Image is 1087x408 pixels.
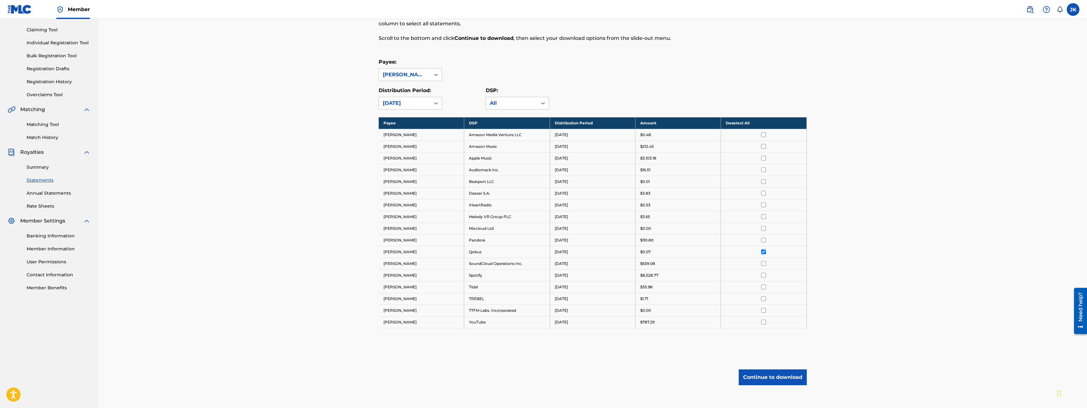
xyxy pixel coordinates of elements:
td: [DATE] [550,199,635,211]
td: Spotify [464,269,550,281]
label: Payee: [379,59,396,65]
div: Help [1040,3,1053,16]
img: search [1026,6,1034,13]
iframe: Resource Center [1069,286,1087,336]
p: $3.83 [640,191,650,196]
img: help [1043,6,1050,13]
a: Registration History [27,78,91,85]
td: Melody VR Group PLC [464,211,550,223]
a: Member Benefits [27,285,91,291]
img: Royalties [8,148,15,156]
button: Continue to download [739,369,807,385]
td: [DATE] [550,211,635,223]
p: $0.48 [640,132,651,138]
img: Matching [8,106,16,113]
td: [PERSON_NAME] [379,316,464,328]
p: $639.08 [640,261,655,267]
td: [DATE] [550,234,635,246]
a: User Permissions [27,259,91,265]
a: Summary [27,164,91,171]
td: [DATE] [550,304,635,316]
img: Member Settings [8,217,15,225]
a: Statements [27,177,91,184]
a: Matching Tool [27,121,91,128]
p: $212.45 [640,144,654,149]
td: [DATE] [550,141,635,152]
td: [PERSON_NAME] [379,246,464,258]
span: Member [68,6,90,13]
img: expand [83,148,91,156]
a: Banking Information [27,233,91,239]
span: Member Settings [20,217,65,225]
iframe: Chat Widget [1055,378,1087,408]
a: Individual Registration Tool [27,40,91,46]
p: $787.29 [640,319,654,325]
td: [PERSON_NAME] [379,199,464,211]
td: [DATE] [550,187,635,199]
td: TREBEL [464,293,550,304]
a: Bulk Registration Tool [27,53,91,59]
td: TTFM Labs, Incorporated [464,304,550,316]
td: [PERSON_NAME] [379,281,464,293]
a: Rate Sheets [27,203,91,210]
td: [PERSON_NAME] [379,223,464,234]
label: DSP: [486,87,498,93]
td: [PERSON_NAME] [379,293,464,304]
td: [DATE] [550,293,635,304]
td: Pandora [464,234,550,246]
a: Member Information [27,246,91,252]
th: DSP [464,117,550,129]
p: $0.07 [640,249,651,255]
th: Amount [635,117,721,129]
td: [PERSON_NAME] [379,129,464,141]
a: Match History [27,134,91,141]
p: $0.01 [640,179,650,185]
td: [DATE] [550,223,635,234]
p: $110.80 [640,237,654,243]
td: Deezer S.A. [464,187,550,199]
img: expand [83,106,91,113]
span: Royalties [20,148,44,156]
td: [PERSON_NAME] [379,141,464,152]
img: Top Rightsholder [56,6,64,13]
p: $3,103.18 [640,155,656,161]
div: [DATE] [383,99,427,107]
strong: Continue to download [454,35,514,41]
p: $0.00 [640,308,651,313]
p: $35.98 [640,284,653,290]
td: iHeartRadio [464,199,550,211]
p: $3.65 [640,214,650,220]
p: $1.71 [640,296,648,302]
td: [DATE] [550,258,635,269]
p: $16.51 [640,167,650,173]
td: [DATE] [550,269,635,281]
td: Mixcloud Ltd [464,223,550,234]
td: [PERSON_NAME] [379,304,464,316]
div: User Menu [1067,3,1079,16]
p: $8,528.77 [640,273,658,278]
td: [PERSON_NAME] [379,164,464,176]
div: All [490,99,534,107]
td: [PERSON_NAME] [379,187,464,199]
td: [PERSON_NAME] [379,258,464,269]
td: [DATE] [550,152,635,164]
p: Scroll to the bottom and click , then select your download options from the slide-out menu. [379,35,708,42]
span: Matching [20,106,45,113]
div: Notifications [1057,6,1063,13]
td: Qobuz [464,246,550,258]
label: Distribution Period: [379,87,431,93]
td: [PERSON_NAME] [379,269,464,281]
td: [PERSON_NAME] [379,152,464,164]
a: Claiming Tool [27,27,91,33]
a: Overclaims Tool [27,91,91,98]
a: Public Search [1024,3,1036,16]
td: YouTube [464,316,550,328]
td: [DATE] [550,316,635,328]
td: Audiomack Inc. [464,164,550,176]
td: Amazon Music [464,141,550,152]
a: Contact Information [27,272,91,278]
td: [DATE] [550,176,635,187]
